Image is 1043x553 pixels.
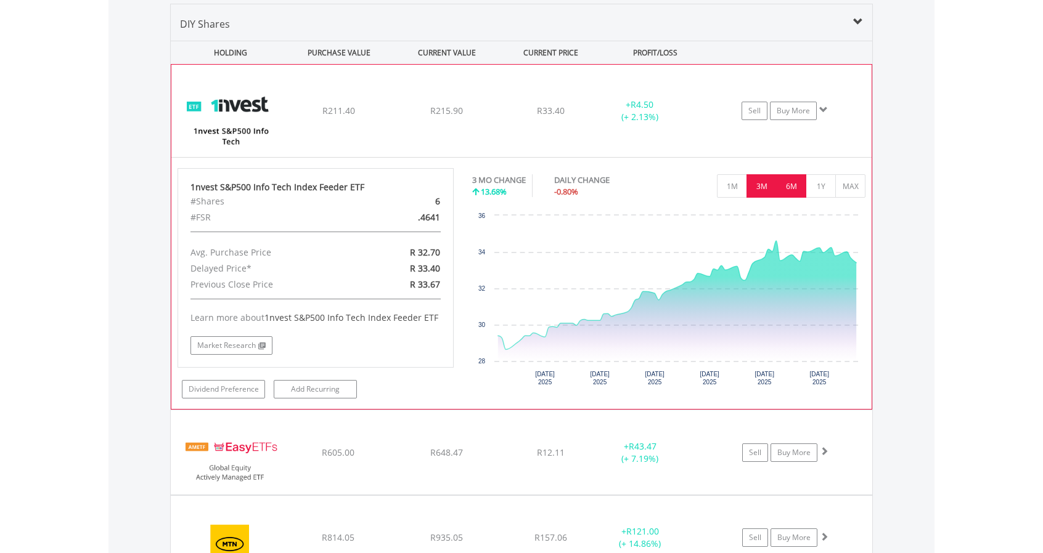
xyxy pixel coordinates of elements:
[537,446,565,458] span: R12.11
[182,380,265,398] a: Dividend Preference
[472,174,526,186] div: 3 MO CHANGE
[535,371,555,385] text: [DATE] 2025
[178,80,284,154] img: EQU.ZA.ETF5IT.png
[430,446,463,458] span: R648.47
[771,443,817,462] a: Buy More
[746,174,777,198] button: 3M
[181,193,360,209] div: #Shares
[322,446,354,458] span: R605.00
[190,312,441,324] div: Learn more about
[626,525,659,537] span: R121.00
[594,440,687,465] div: + (+ 7.19%)
[472,209,866,394] div: Chart. Highcharts interactive chart.
[742,102,767,120] a: Sell
[478,285,485,292] text: 32
[171,41,284,64] div: HOLDING
[286,41,391,64] div: PURCHASE VALUE
[478,212,485,219] text: 36
[360,193,449,209] div: 6
[594,99,686,123] div: + (+ 2.13%)
[181,276,360,293] div: Previous Close Price
[502,41,600,64] div: CURRENT PRICE
[180,17,230,31] span: DIY Shares
[806,174,836,198] button: 1Y
[776,174,806,198] button: 6M
[481,186,507,197] span: 13.68%
[394,41,499,64] div: CURRENT VALUE
[631,99,653,110] span: R4.50
[322,531,354,543] span: R814.05
[360,209,449,225] div: .4641
[472,209,866,394] svg: Interactive chart
[771,528,817,547] a: Buy More
[594,525,687,550] div: + (+ 14.86%)
[645,371,665,385] text: [DATE] 2025
[478,358,485,365] text: 28
[770,102,817,120] a: Buy More
[537,105,565,116] span: R33.40
[430,105,463,116] span: R215.90
[602,41,708,64] div: PROFIT/LOSS
[809,371,829,385] text: [DATE] 2025
[554,186,578,197] span: -0.80%
[478,249,485,256] text: 34
[755,371,774,385] text: [DATE] 2025
[742,443,768,462] a: Sell
[554,174,653,186] div: DAILY CHANGE
[190,181,441,193] div: 1nvest S&P500 Info Tech Index Feeder ETF
[274,380,357,398] a: Add Recurring
[410,278,440,290] span: R 33.67
[190,336,272,355] a: Market Research
[590,371,610,385] text: [DATE] 2025
[264,312,438,323] span: 1nvest S&P500 Info Tech Index Feeder ETF
[742,528,768,547] a: Sell
[181,209,360,225] div: #FSR
[430,531,463,543] span: R935.05
[835,174,865,198] button: MAX
[717,174,747,198] button: 1M
[410,262,440,274] span: R 33.40
[534,531,567,543] span: R157.06
[181,260,360,276] div: Delayed Price*
[700,371,719,385] text: [DATE] 2025
[478,321,485,328] text: 30
[322,105,355,116] span: R211.40
[410,246,440,258] span: R 32.70
[629,440,656,452] span: R43.47
[177,426,283,491] img: EQU.ZA.EASYGE.png
[181,244,360,260] div: Avg. Purchase Price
